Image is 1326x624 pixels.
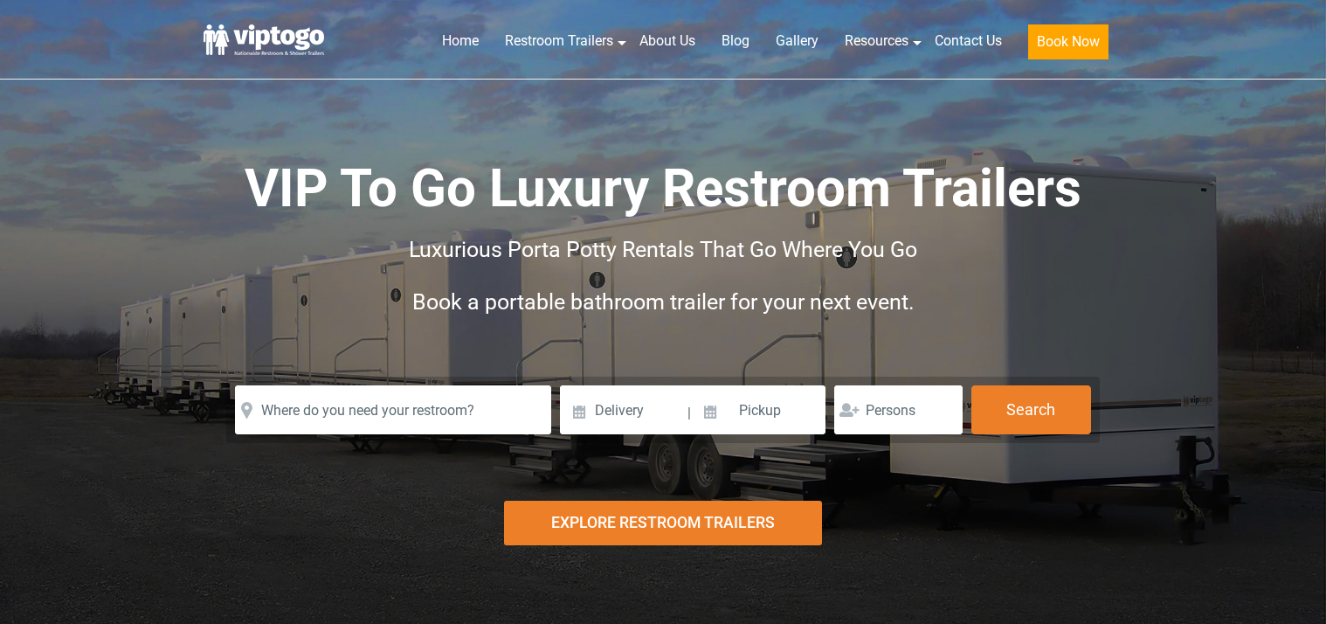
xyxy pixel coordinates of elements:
a: Blog [708,22,763,60]
a: Home [429,22,492,60]
input: Pickup [693,385,825,434]
input: Where do you need your restroom? [235,385,551,434]
span: Luxurious Porta Potty Rentals That Go Where You Go [409,237,917,262]
span: VIP To Go Luxury Restroom Trailers [245,157,1081,219]
div: Explore Restroom Trailers [504,501,822,545]
a: Resources [832,22,922,60]
a: Book Now [1015,22,1122,70]
button: Search [971,385,1091,434]
input: Persons [834,385,963,434]
input: Delivery [560,385,685,434]
span: Book a portable bathroom trailer for your next event. [412,289,915,315]
button: Book Now [1028,24,1108,59]
span: | [687,385,691,441]
a: About Us [626,22,708,60]
a: Gallery [763,22,832,60]
a: Contact Us [922,22,1015,60]
a: Restroom Trailers [492,22,626,60]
